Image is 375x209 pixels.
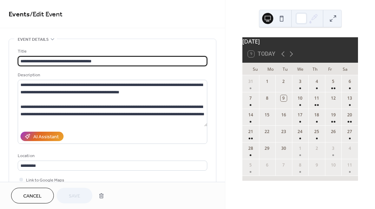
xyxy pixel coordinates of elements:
[347,145,353,152] div: 4
[314,162,320,168] div: 9
[330,145,336,152] div: 3
[248,129,254,135] div: 21
[30,8,62,21] span: / Edit Event
[347,162,353,168] div: 11
[23,193,42,200] span: Cancel
[308,63,323,75] div: Th
[330,112,336,118] div: 19
[297,112,303,118] div: 17
[248,112,254,118] div: 14
[347,112,353,118] div: 20
[314,78,320,85] div: 4
[281,95,287,101] div: 9
[314,129,320,135] div: 25
[323,63,337,75] div: Fr
[263,63,278,75] div: Mo
[281,145,287,152] div: 30
[9,8,30,21] a: Events
[297,129,303,135] div: 24
[18,36,49,43] span: Event details
[314,145,320,152] div: 2
[18,71,206,79] div: Description
[281,162,287,168] div: 7
[242,37,358,46] div: [DATE]
[330,78,336,85] div: 5
[347,78,353,85] div: 6
[264,112,270,118] div: 15
[314,112,320,118] div: 18
[337,63,352,75] div: Sa
[26,177,64,184] span: Link to Google Maps
[281,78,287,85] div: 2
[293,63,308,75] div: We
[330,95,336,101] div: 12
[330,129,336,135] div: 26
[297,162,303,168] div: 8
[330,162,336,168] div: 10
[281,129,287,135] div: 23
[347,129,353,135] div: 27
[264,129,270,135] div: 22
[264,95,270,101] div: 8
[248,145,254,152] div: 28
[11,188,54,203] button: Cancel
[297,95,303,101] div: 10
[264,162,270,168] div: 6
[347,95,353,101] div: 13
[33,133,59,141] div: AI Assistant
[248,78,254,85] div: 31
[248,95,254,101] div: 7
[281,112,287,118] div: 16
[18,48,206,55] div: Title
[20,132,64,141] button: AI Assistant
[297,78,303,85] div: 3
[297,145,303,152] div: 1
[248,63,263,75] div: Su
[18,152,206,160] div: Location
[314,95,320,101] div: 11
[264,145,270,152] div: 29
[264,78,270,85] div: 1
[248,162,254,168] div: 5
[278,63,293,75] div: Tu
